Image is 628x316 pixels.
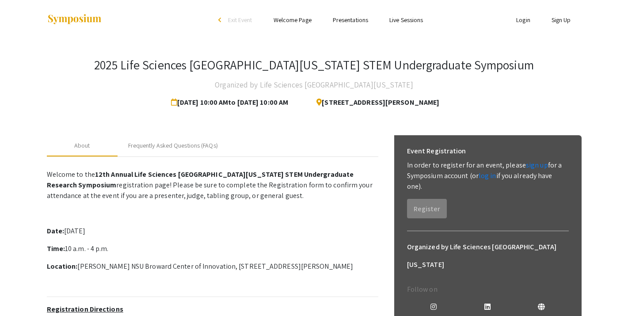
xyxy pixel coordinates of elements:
span: [STREET_ADDRESS][PERSON_NAME] [309,94,439,111]
p: In order to register for an event, please for a Symposium account (or if you already have one). [407,160,569,192]
div: Frequently Asked Questions (FAQs) [128,141,218,150]
strong: Location: [47,262,78,271]
a: Welcome Page [274,16,312,24]
button: Register [407,199,447,218]
a: Login [516,16,530,24]
span: [DATE] 10:00 AM to [DATE] 10:00 AM [171,94,292,111]
strong: Date: [47,226,65,236]
span: Exit Event [228,16,252,24]
p: Follow on [407,284,569,295]
p: [DATE] [47,226,378,236]
div: arrow_back_ios [218,17,224,23]
h6: Organized by Life Sciences [GEOGRAPHIC_DATA][US_STATE] [407,238,569,274]
a: Sign Up [552,16,571,24]
p: 10 a.m. - 4 p.m. [47,244,378,254]
a: sign up [526,160,548,170]
a: Presentations [333,16,368,24]
h3: 2025 Life Sciences [GEOGRAPHIC_DATA][US_STATE] STEM Undergraduate Symposium [94,57,534,72]
strong: Time: [47,244,65,253]
div: About [74,141,90,150]
a: log in [479,171,496,180]
p: [PERSON_NAME] NSU Broward Center of Innovation, [STREET_ADDRESS][PERSON_NAME] [47,261,378,272]
p: Welcome to the registration page! Please be sure to complete the Registration form to confirm you... [47,169,378,201]
a: Live Sessions [389,16,423,24]
u: Registration Directions [47,305,123,314]
img: Symposium by ForagerOne [47,14,102,26]
h4: Organized by Life Sciences [GEOGRAPHIC_DATA][US_STATE] [215,76,413,94]
h6: Event Registration [407,142,466,160]
strong: 12th Annual Life Sciences [GEOGRAPHIC_DATA][US_STATE] STEM Undergraduate Research Symposium [47,170,354,190]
